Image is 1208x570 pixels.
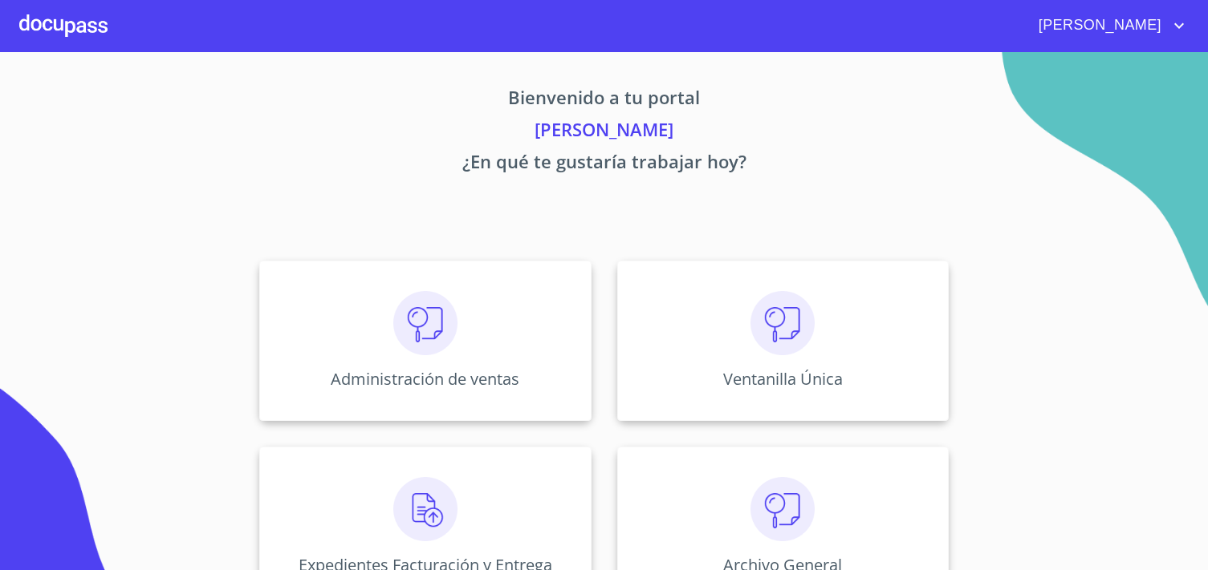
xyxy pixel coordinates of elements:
[750,477,815,541] img: consulta.png
[750,291,815,355] img: consulta.png
[723,368,843,390] p: Ventanilla Única
[110,148,1099,180] p: ¿En qué te gustaría trabajar hoy?
[393,477,458,541] img: carga.png
[331,368,519,390] p: Administración de ventas
[110,116,1099,148] p: [PERSON_NAME]
[393,291,458,355] img: consulta.png
[110,84,1099,116] p: Bienvenido a tu portal
[1027,13,1169,38] span: [PERSON_NAME]
[1027,13,1189,38] button: account of current user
